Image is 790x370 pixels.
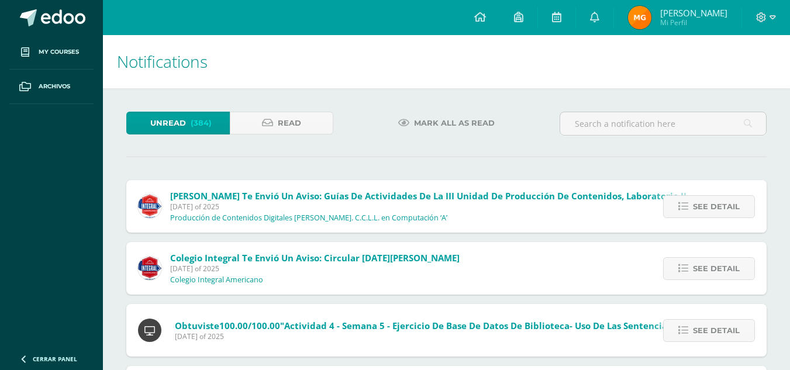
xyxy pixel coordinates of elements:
[138,195,161,218] img: c1f8528ae09fb8474fd735b50c721e50.png
[219,320,280,331] span: 100.00/100.00
[384,112,509,134] a: Mark all as read
[628,6,651,29] img: 7d8bbebab8c495879367f4d48411af39.png
[560,112,766,135] input: Search a notification here
[693,258,740,279] span: See detail
[126,112,230,134] a: Unread(384)
[9,70,94,104] a: Archivos
[138,257,161,280] img: 3d8ecf278a7f74c562a74fe44b321cd5.png
[660,18,727,27] span: Mi Perfil
[280,320,725,331] span: "Actividad 4 - Semana 5 - Ejercicio de base de datos de biblioteca- uso de las sentencias DML y DDL"
[170,275,263,285] p: Colegio Integral Americano
[693,196,740,217] span: See detail
[278,112,301,134] span: Read
[693,320,740,341] span: See detail
[170,264,460,274] span: [DATE] of 2025
[39,82,70,91] span: Archivos
[660,7,727,19] span: [PERSON_NAME]
[33,355,77,363] span: Cerrar panel
[170,202,686,212] span: [DATE] of 2025
[230,112,333,134] a: Read
[414,112,495,134] span: Mark all as read
[117,50,208,72] span: Notifications
[191,112,212,134] span: (384)
[9,35,94,70] a: My courses
[170,190,686,202] span: [PERSON_NAME] te envió un aviso: Guías de Actividades de la III Unidad de Producción de Contenido...
[39,47,79,57] span: My courses
[150,112,186,134] span: Unread
[170,213,447,223] p: Producción de Contenidos Digitales [PERSON_NAME]. C.C.L.L. en Computación ‘A’
[170,252,460,264] span: Colegio Integral te envió un aviso: Circular [DATE][PERSON_NAME]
